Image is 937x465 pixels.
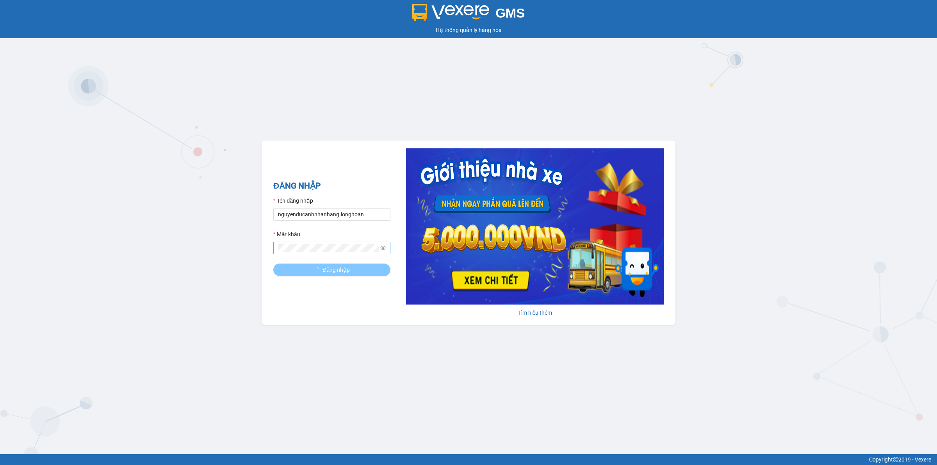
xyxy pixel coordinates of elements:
[2,26,935,34] div: Hệ thống quản lý hàng hóa
[406,148,664,305] img: banner-0
[495,6,525,20] span: GMS
[273,264,390,276] button: Đăng nhập
[322,265,350,274] span: Đăng nhập
[273,230,300,239] label: Mật khẩu
[380,245,386,251] span: eye
[6,455,931,464] div: Copyright 2019 - Vexere
[406,308,664,317] div: Tìm hiểu thêm
[412,4,490,21] img: logo 2
[412,12,525,18] a: GMS
[278,244,379,252] input: Mật khẩu
[273,196,313,205] label: Tên đăng nhập
[273,180,390,192] h2: ĐĂNG NHẬP
[273,208,390,221] input: Tên đăng nhập
[893,457,898,462] span: copyright
[314,267,322,273] span: loading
